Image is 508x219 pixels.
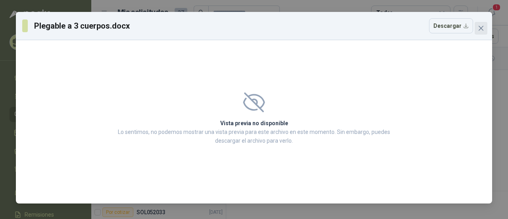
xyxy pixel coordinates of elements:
h2: Vista previa no disponible [115,119,393,128]
button: Descargar [429,18,473,33]
p: Lo sentimos, no podemos mostrar una vista previa para este archivo en este momento. Sin embargo, ... [115,128,393,145]
button: Close [475,22,487,35]
h3: Plegable a 3 cuerpos.docx [34,20,131,32]
span: close [478,25,484,31]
